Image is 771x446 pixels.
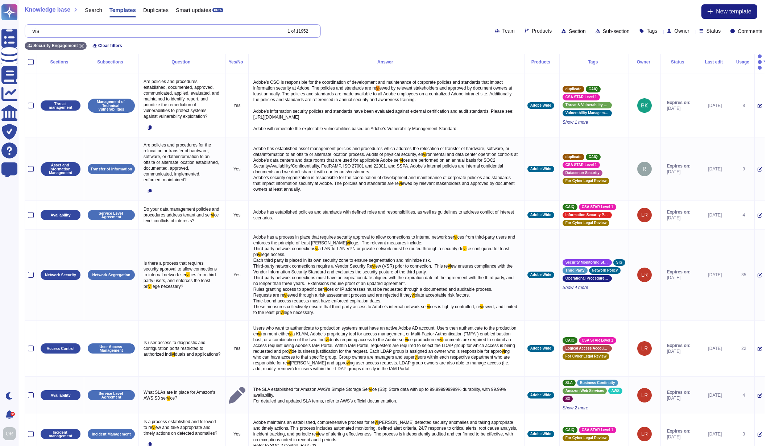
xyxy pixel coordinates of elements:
[253,158,512,186] span: ces are performed on an annual basis for SOC2 Security/Availability/Confidentiality, FedRAMP, ISO...
[1,426,21,442] button: user
[589,155,598,159] span: CAIQ
[736,346,751,351] div: 22
[289,331,293,336] span: vi
[152,425,156,430] span: vi
[253,240,423,251] span: lege. ​ The relevant measures include: Third-party network connections
[580,381,615,385] span: Business Continuity
[423,152,426,157] span: vi
[144,419,217,430] span: Is a process established and followed to re
[229,346,245,351] p: Yes
[144,390,216,401] span: What SLAs are in place for Amazon's AWS S3 ser
[530,273,551,277] span: Adobe Wide
[736,212,751,218] div: 4
[563,285,626,290] span: Show 4 more
[229,60,245,64] div: Yes/No
[167,396,170,401] span: vi
[40,60,81,64] div: Sections
[700,272,730,278] div: [DATE]
[667,269,691,275] span: Expires on:
[637,341,652,356] img: user
[253,152,519,163] span: ronmental and data center operation controls at Adobe's data centers and data rooms that are used...
[87,60,136,64] div: Subsections
[565,428,575,432] span: CAIQ
[399,181,402,186] span: vi
[527,60,556,64] div: Products
[281,310,284,315] span: vi
[90,345,132,352] p: User Access Management
[700,392,730,398] div: [DATE]
[92,432,130,436] p: Incident Management
[667,215,691,221] span: [DATE]
[144,425,217,436] span: ew and take appropriate and timely actions on detected anomalies?
[253,337,516,354] span: ronments are required to submit an access request using Adobe’s IAM Portal. Within IAM Portal, re...
[565,397,570,401] span: S3
[700,431,730,437] div: [DATE]
[253,331,512,342] span: a KLAM, Adobe's proprietary tool for access management, or Multi-Factor Authentication ("MFA") en...
[667,100,691,106] span: Expires on:
[45,273,76,277] p: Network Security
[253,235,517,245] span: ces from third-party users and enforces the principle of least [PERSON_NAME]
[502,349,505,354] span: vi
[253,181,516,192] span: ewed by relevant stakeholders and approved by document owners at least annually.
[90,100,132,111] p: Management of Technical Vulnerabilities
[448,264,451,269] span: vi
[253,264,515,292] span: ew ensures compliance with the Vendor Information Security Standard and evaluates the security po...
[253,287,494,298] span: ces or IP addresses must be requested through a documented and auditable process. ​ Requests are re
[637,208,652,222] img: user
[674,28,689,33] span: Owner
[408,337,440,342] span: ce production en
[253,80,504,91] span: Adobe’s CSO is responsible for the coordination of development and maintenance of corporate polic...
[98,44,122,48] span: Clear filters
[144,207,220,218] span: Do your data management policies and procedures address tenant and ser
[563,119,626,125] span: Show 1 more
[582,205,613,209] span: CSA STAR Level 1
[530,432,551,436] span: Adobe Wide
[152,284,183,289] span: lege necessary?
[144,340,207,357] span: Is user access to diagnostic and configuration ports restricted to authorized indi
[565,389,604,393] span: Amazon Web Services
[144,212,220,223] span: ce level conflicts of interests?
[175,352,220,357] span: duals and applications?
[480,304,484,309] span: vi
[315,246,318,251] span: vi
[667,434,691,440] span: [DATE]
[738,29,762,34] span: Comments
[667,106,691,111] span: [DATE]
[530,347,551,350] span: Adobe Wide
[253,420,375,425] span: Adobe maintains an established, comprehensive process for re
[253,252,432,269] span: lege access. ​ Each third party is placed in its own security zone to ensure segmentation and min...
[637,427,652,441] img: user
[376,86,380,91] span: vi
[700,103,730,108] div: [DATE]
[530,104,551,107] span: Adobe Wide
[261,331,289,336] span: ronment either
[43,102,78,110] p: Threat management
[316,431,319,437] span: vi
[565,269,585,272] span: Third Party
[212,8,223,12] div: BETA
[667,169,691,175] span: [DATE]
[284,310,315,315] span: lege necessary. ​
[565,163,597,167] span: CSA STAR Level 1
[292,349,502,354] span: de business justification for the request. Each LDAP group is assigned an owner who is responsibl...
[565,277,609,280] span: Operational Procedures and Responsibilities
[736,392,751,398] div: 4
[569,29,586,34] span: Section
[318,246,463,251] span: a LAN-to-LAN VPN or private network must be routed through a security de
[565,155,581,159] span: duplicate
[637,388,652,402] img: user
[252,207,521,223] p: Adobe has established policies and standards with defined roles and responsibilities, as well as ...
[109,7,136,13] span: Templates
[616,261,622,264] span: SIG
[565,381,573,385] span: SLA
[253,86,515,131] span: ewed by relevant stakeholders and approved by document owners at least annually. The policies and...
[43,163,78,175] p: Asset and Information Management
[172,352,175,357] span: vi
[253,349,511,360] span: ng who can have access to that specific group. Group owners are managers and super
[253,387,507,404] span: ce (S3): Store data with up to 99.999999999% durability, with 99.99% availability. For detailed a...
[667,275,691,281] span: [DATE]
[258,331,261,336] span: vi
[637,268,652,282] img: user
[700,346,730,351] div: [DATE]
[142,140,223,185] p: Are policies and procedures for the relocation or transfer of hardware, software, or data/informa...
